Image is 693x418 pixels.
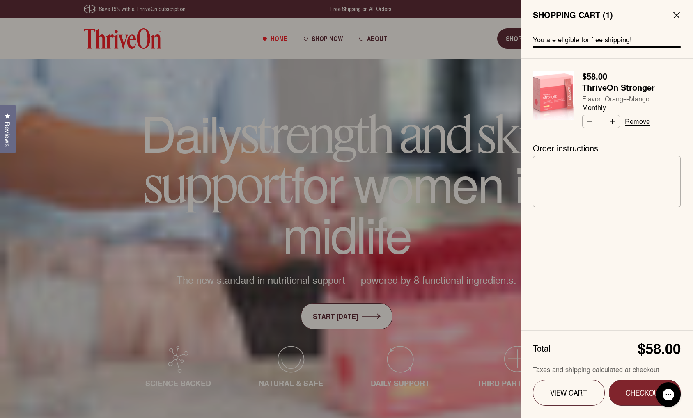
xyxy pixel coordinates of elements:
img: Box of ThriveOn Stronger supplement with a pink design on a white background [533,71,574,120]
span: Flavor: Orange-Mango [582,94,655,103]
div: Taxes and shipping calculated at checkout [533,365,681,374]
span: Total [533,343,550,354]
strong: $58.00 [582,70,607,82]
span: ThriveOn Stronger [582,81,655,95]
button: Increase quantity [607,115,620,128]
span: Checkout [621,388,669,398]
span: 1 [606,9,610,21]
a: ThriveOn Stronger [582,82,655,93]
span: Shopping Cart ( ) [533,9,613,20]
span: View Cart [545,388,593,398]
span: You are eligible for free shipping! [533,34,632,44]
span: Monthly [582,103,655,112]
button: Checkout [609,380,681,406]
label: Order instructions [533,143,681,153]
button: Decrease quantity [583,115,595,128]
a: View Cart [533,380,605,406]
span: Reviews [2,121,13,147]
iframe: Gorgias live chat messenger [652,379,685,410]
a: Remove [625,118,650,125]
